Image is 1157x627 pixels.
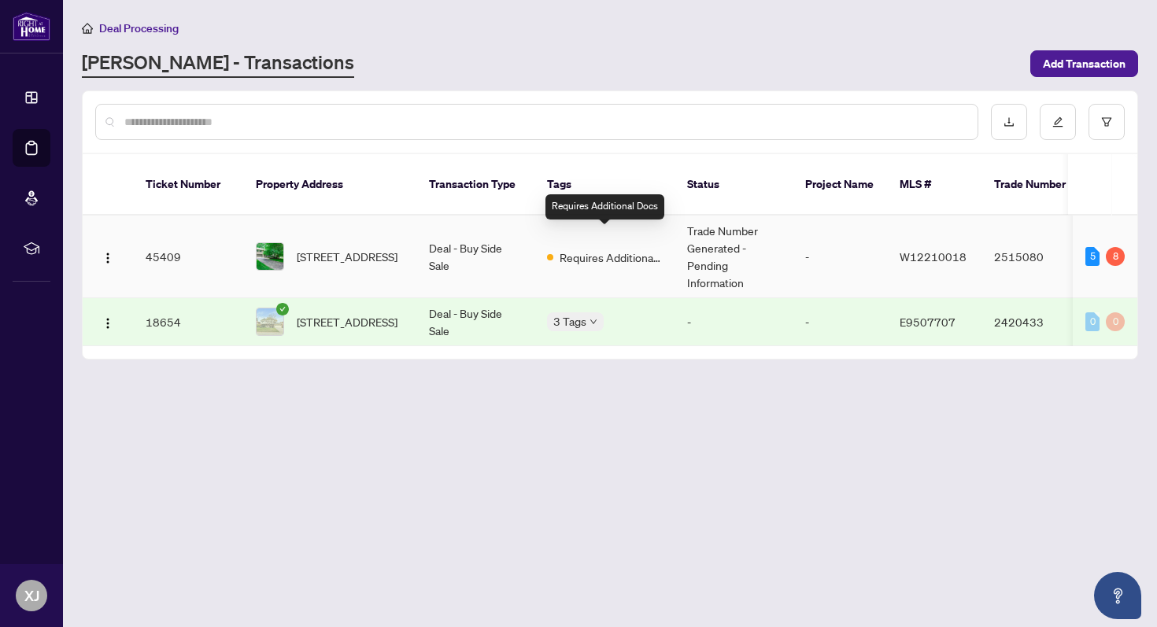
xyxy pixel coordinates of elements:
img: thumbnail-img [257,243,283,270]
button: Logo [95,244,120,269]
td: - [793,216,887,298]
span: [STREET_ADDRESS] [297,248,397,265]
button: edit [1040,104,1076,140]
span: E9507707 [900,315,956,329]
th: Project Name [793,154,887,216]
th: MLS # [887,154,981,216]
th: Transaction Type [416,154,534,216]
span: 3 Tags [553,312,586,330]
td: 18654 [133,298,243,346]
th: Property Address [243,154,416,216]
div: 0 [1106,312,1125,331]
th: Ticket Number [133,154,243,216]
img: Logo [102,317,114,330]
img: logo [13,12,50,41]
span: filter [1101,116,1112,127]
td: Deal - Buy Side Sale [416,216,534,298]
img: thumbnail-img [257,308,283,335]
div: 5 [1085,247,1100,266]
span: XJ [24,585,39,607]
button: Add Transaction [1030,50,1138,77]
td: 2420433 [981,298,1092,346]
td: - [793,298,887,346]
th: Tags [534,154,675,216]
button: Open asap [1094,572,1141,619]
span: down [590,318,597,326]
th: Trade Number [981,154,1092,216]
span: edit [1052,116,1063,127]
span: Requires Additional Docs [560,249,662,266]
div: Requires Additional Docs [545,194,664,219]
span: home [82,23,93,34]
button: download [991,104,1027,140]
button: Logo [95,309,120,334]
td: Deal - Buy Side Sale [416,298,534,346]
img: Logo [102,252,114,264]
div: 8 [1106,247,1125,266]
td: Trade Number Generated - Pending Information [675,216,793,298]
span: [STREET_ADDRESS] [297,313,397,330]
span: download [1004,116,1015,127]
span: check-circle [276,303,289,315]
span: Deal Processing [99,21,179,35]
td: - [675,298,793,346]
span: Add Transaction [1043,51,1126,76]
button: filter [1089,104,1125,140]
span: W12210018 [900,249,967,264]
div: 0 [1085,312,1100,331]
td: 45409 [133,216,243,298]
th: Status [675,154,793,216]
a: [PERSON_NAME] - Transactions [82,50,354,78]
td: 2515080 [981,216,1092,298]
